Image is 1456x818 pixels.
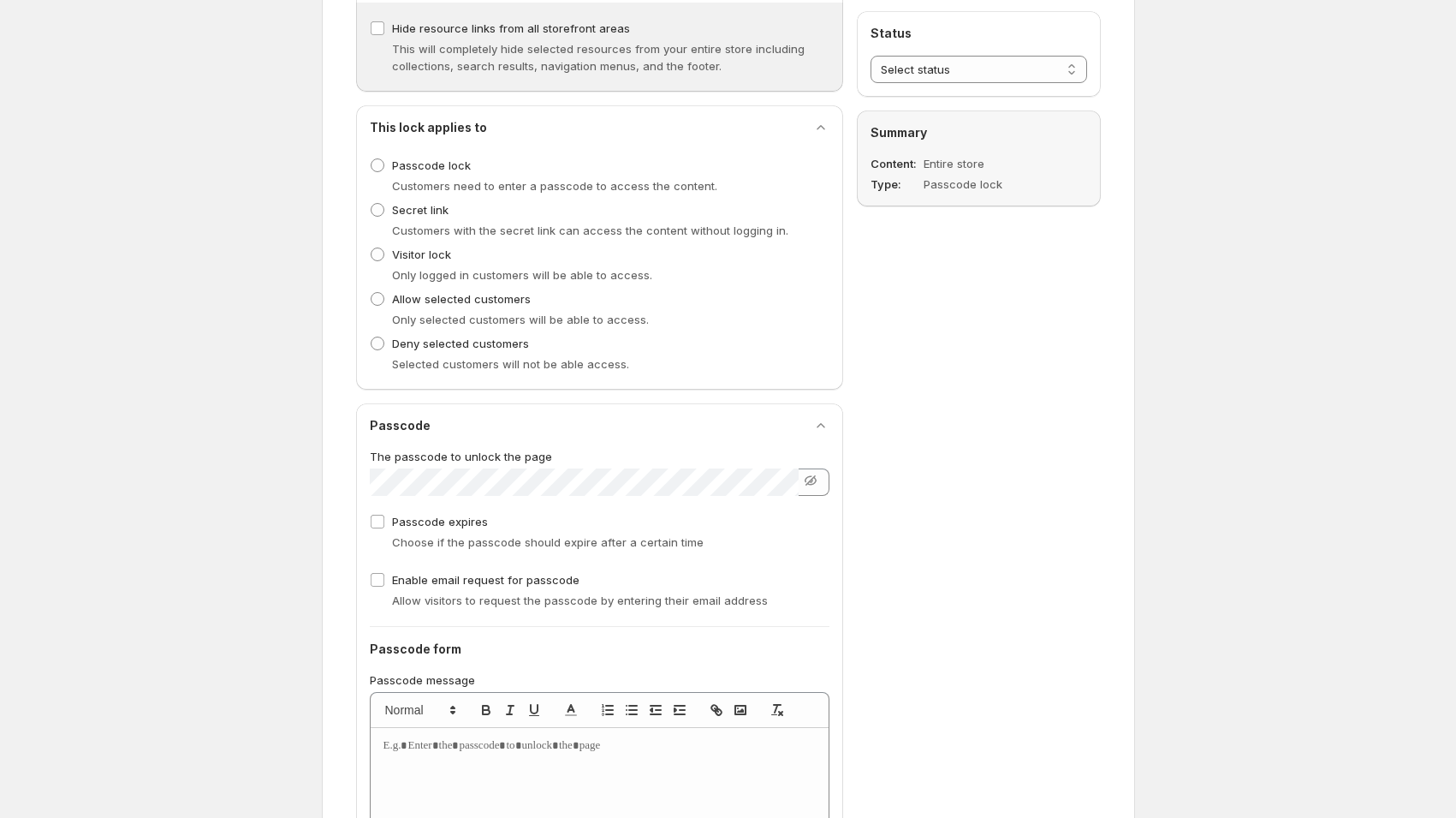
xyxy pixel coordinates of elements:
dt: Type : [871,176,920,193]
span: Allow selected customers [392,292,531,306]
span: Only selected customers will be able to access. [392,313,649,326]
span: Passcode expires [392,515,488,528]
span: This will completely hide selected resources from your entire store including collections, search... [392,42,805,73]
h2: This lock applies to [370,119,487,136]
h2: Passcode form [370,641,829,658]
dd: Entire store [924,155,1043,172]
dd: Passcode lock [924,176,1043,193]
span: Deny selected customers [392,337,529,350]
h2: Summary [871,124,1087,141]
span: Hide resource links from all storefront areas [392,21,630,35]
span: Secret link [392,203,449,217]
span: Selected customers will not be able access. [392,357,629,371]
span: Customers with the secret link can access the content without logging in. [392,224,788,237]
span: Visitor lock [392,248,451,261]
span: Enable email request for passcode [392,573,579,587]
dt: Content : [871,155,920,172]
span: Allow visitors to request the passcode by entering their email address [392,594,768,607]
span: Customers need to enter a passcode to access the content. [392,179,717,193]
p: Passcode message [370,672,829,689]
span: Passcode lock [392,158,471,172]
h2: Status [871,25,1087,42]
span: The passcode to unlock the page [370,450,552,463]
span: Choose if the passcode should expire after a certain time [392,535,704,549]
h2: Passcode [370,417,431,434]
span: Only logged in customers will be able to access. [392,268,652,282]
